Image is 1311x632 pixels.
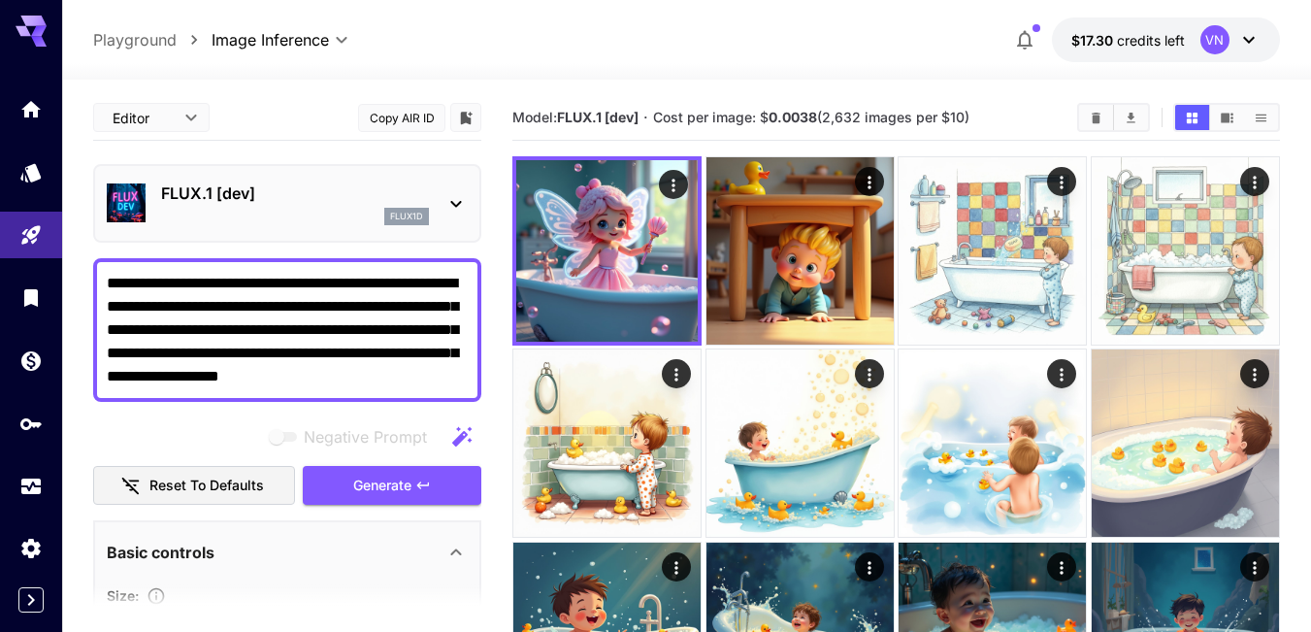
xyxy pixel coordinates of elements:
[1047,359,1076,388] div: Actions
[1077,103,1150,132] div: Clear ImagesDownload All
[93,28,177,51] a: Playground
[1240,359,1269,388] div: Actions
[855,552,884,582] div: Actions
[1071,32,1117,49] span: $17.30
[107,174,468,233] div: FLUX.1 [dev]flux1d
[304,425,427,449] span: Negative Prompt
[557,109,639,125] b: FLUX.1 [dev]
[19,475,43,499] div: Usage
[662,552,691,582] div: Actions
[19,97,43,121] div: Home
[653,109,969,125] span: Cost per image: $ (2,632 images per $10)
[1244,105,1278,130] button: Show images in list view
[643,106,648,129] p: ·
[161,182,429,205] p: FLUX.1 [dev]
[1240,552,1269,582] div: Actions
[358,104,445,132] button: Copy AIR ID
[855,359,884,388] div: Actions
[1173,103,1280,132] div: Show images in grid viewShow images in video viewShow images in list view
[107,529,468,576] div: Basic controls
[19,536,43,560] div: Settings
[19,412,43,436] div: API Keys
[18,587,44,613] button: Expand sidebar
[1071,30,1185,50] div: $17.30225
[855,167,884,196] div: Actions
[516,160,698,342] img: 9k=
[19,280,43,304] div: Library
[706,157,894,345] img: 9k=
[93,28,212,51] nav: breadcrumb
[1092,157,1279,345] img: 2Q==
[1117,32,1185,49] span: credits left
[353,474,411,498] span: Generate
[1079,105,1113,130] button: Clear Images
[899,349,1086,537] img: 2Q==
[1092,349,1279,537] img: 2Q==
[1047,552,1076,582] div: Actions
[662,359,691,388] div: Actions
[513,349,701,537] img: 9k=
[93,466,295,506] button: Reset to defaults
[706,349,894,537] img: Z
[457,106,475,129] button: Add to library
[265,424,442,449] span: Negative prompts are not compatible with the selected model.
[1114,105,1148,130] button: Download All
[113,108,173,128] span: Editor
[303,466,481,506] button: Generate
[1175,105,1209,130] button: Show images in grid view
[512,109,639,125] span: Model:
[19,160,43,184] div: Models
[899,157,1086,345] img: 2Q==
[659,170,688,199] div: Actions
[769,109,817,125] b: 0.0038
[1047,167,1076,196] div: Actions
[1240,167,1269,196] div: Actions
[1210,105,1244,130] button: Show images in video view
[19,223,43,248] div: Playground
[19,349,43,373] div: Wallet
[1200,25,1229,54] div: VN
[107,541,214,564] p: Basic controls
[1052,17,1280,62] button: $17.30225VN
[390,210,423,223] p: flux1d
[212,28,329,51] span: Image Inference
